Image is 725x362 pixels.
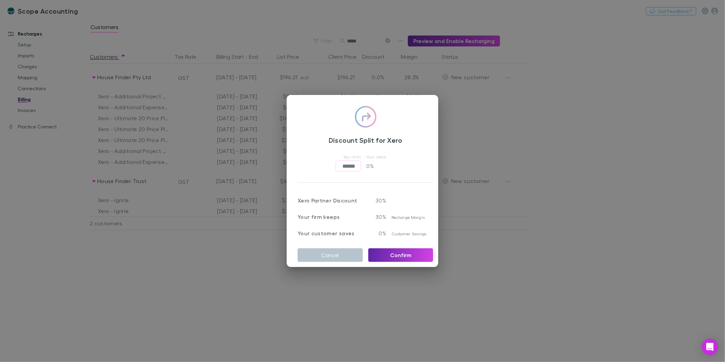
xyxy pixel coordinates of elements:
button: Cancel [298,248,363,262]
p: 0% [368,229,386,237]
span: Recharge Margin [392,215,425,220]
span: Your firm [343,154,361,159]
h3: Discount Split for Xero [298,136,433,144]
button: Confirm [368,248,433,262]
p: Your customer saves [298,229,363,237]
p: 30 % [368,196,386,205]
span: Customer Savings [392,231,426,236]
p: 0 % [367,161,394,171]
p: Your firm keeps [298,213,363,221]
img: checkmark [355,106,376,128]
span: Your client [367,154,386,159]
p: 30% [368,213,386,221]
p: Xero Partner Discount [298,196,363,205]
div: Open Intercom Messenger [702,339,718,355]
